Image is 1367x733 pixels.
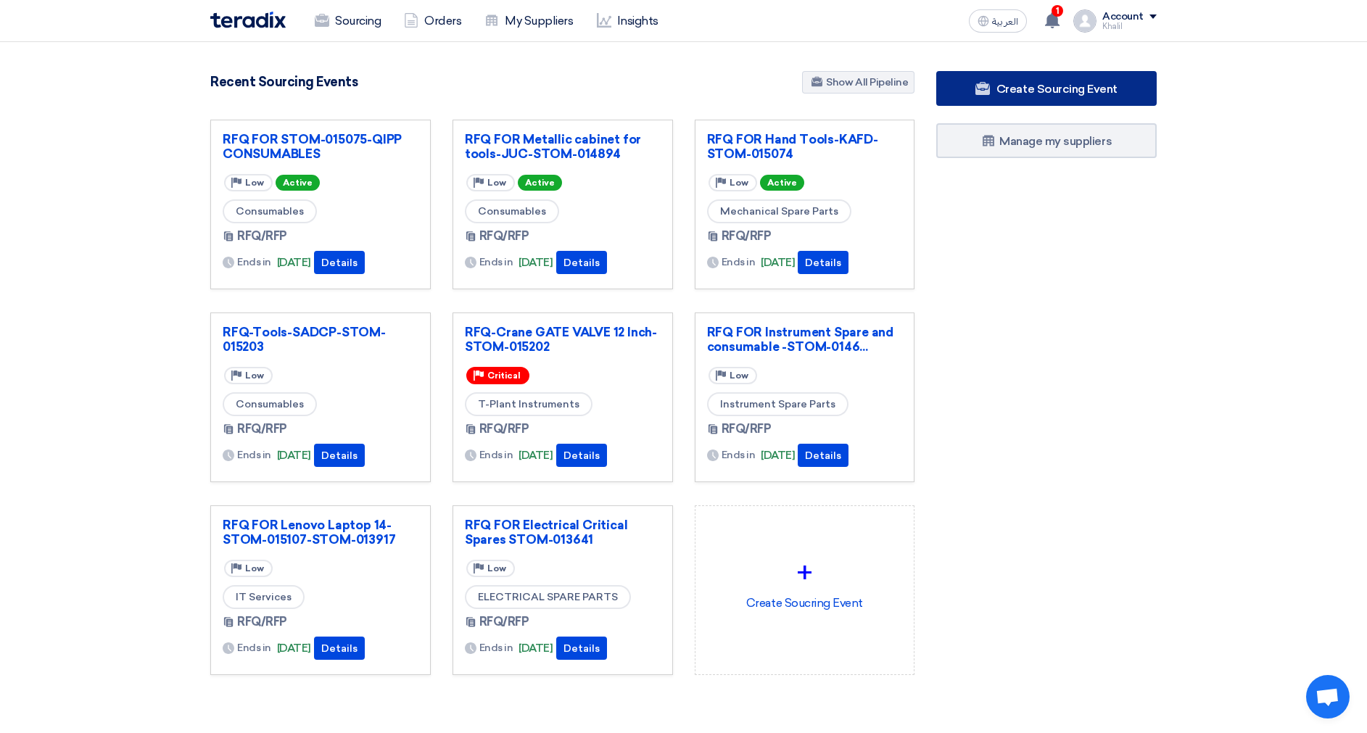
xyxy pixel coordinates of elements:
span: العربية [992,17,1018,27]
a: Show All Pipeline [802,71,914,94]
a: RFQ FOR Metallic cabinet for tools-JUC-STOM-014894 [465,132,661,161]
span: [DATE] [761,447,795,464]
span: RFQ/RFP [479,613,529,631]
span: Consumables [223,392,317,416]
span: Ends in [237,640,271,655]
div: + [707,551,903,595]
span: [DATE] [761,254,795,271]
span: Low [487,563,506,573]
a: RFQ FOR Instrument Spare and consumable -STOM-0146... [707,325,903,354]
span: T-Plant Instruments [465,392,592,416]
button: Details [314,251,365,274]
span: Ends in [722,254,756,270]
span: [DATE] [277,254,311,271]
button: العربية [969,9,1027,33]
span: Consumables [223,199,317,223]
button: Details [798,251,848,274]
span: 1 [1052,5,1063,17]
span: ELECTRICAL SPARE PARTS [465,585,631,609]
span: Ends in [479,447,513,463]
a: RFQ FOR Lenovo Laptop 14-STOM-015107-STOM-013917 [223,518,418,547]
span: Low [487,178,506,188]
a: RFQ-Tools-SADCP-STOM-015203 [223,325,418,354]
button: Details [314,444,365,467]
span: Active [760,175,804,191]
span: Active [276,175,320,191]
span: RFQ/RFP [479,228,529,245]
span: RFQ/RFP [722,228,772,245]
span: RFQ/RFP [237,228,287,245]
span: Ends in [237,447,271,463]
span: [DATE] [519,254,553,271]
span: Instrument Spare Parts [707,392,848,416]
span: Active [518,175,562,191]
button: Details [556,637,607,660]
span: Low [245,370,264,381]
a: Sourcing [303,5,392,37]
span: Ends in [479,254,513,270]
span: RFQ/RFP [479,421,529,438]
img: profile_test.png [1073,9,1097,33]
span: Consumables [465,199,559,223]
span: RFQ/RFP [722,421,772,438]
a: Manage my suppliers [936,123,1157,158]
span: [DATE] [277,447,311,464]
span: Create Sourcing Event [996,82,1118,96]
span: RFQ/RFP [237,613,287,631]
span: Low [245,563,264,573]
button: Details [556,444,607,467]
button: Details [314,637,365,660]
a: RFQ FOR STOM-015075-QIPP CONSUMABLES [223,132,418,161]
div: Account [1102,11,1144,23]
span: [DATE] [277,640,311,657]
a: Insights [585,5,670,37]
span: Low [730,178,748,188]
span: IT Services [223,585,305,609]
span: Ends in [237,254,271,270]
a: RFQ FOR Hand Tools-KAFD-STOM-015074 [707,132,903,161]
span: Low [245,178,264,188]
a: My Suppliers [473,5,585,37]
div: Create Soucring Event [707,518,903,645]
span: [DATE] [519,447,553,464]
div: Khalil [1102,22,1157,30]
div: Open chat [1306,675,1350,718]
span: Ends in [722,447,756,463]
button: Details [556,251,607,274]
span: RFQ/RFP [237,421,287,438]
a: Orders [392,5,473,37]
span: Critical [487,370,521,381]
h4: Recent Sourcing Events [210,74,358,90]
button: Details [798,444,848,467]
span: Mechanical Spare Parts [707,199,851,223]
span: Ends in [479,640,513,655]
a: RFQ FOR Electrical Critical Spares STOM-013641 [465,518,661,547]
img: Teradix logo [210,12,286,28]
span: Low [730,370,748,381]
a: RFQ-Crane GATE VALVE 12 Inch-STOM-015202 [465,325,661,354]
span: [DATE] [519,640,553,657]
